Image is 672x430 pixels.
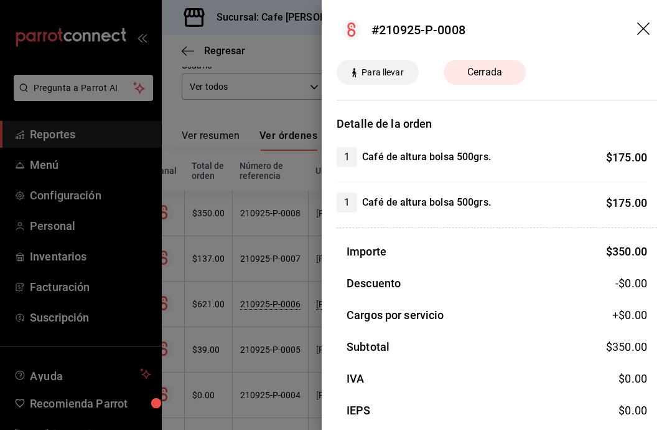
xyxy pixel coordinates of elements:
[460,65,510,80] span: Cerrada
[606,245,647,258] span: $ 350.00
[347,307,444,323] h3: Cargos por servicio
[637,22,652,37] button: drag
[618,372,647,385] span: $ 0.00
[337,115,657,132] h3: Detalle de la orden
[347,402,371,419] h3: IEPS
[357,66,408,79] span: Para llevar
[615,275,647,292] span: -$0.00
[371,21,465,39] div: #210925-P-0008
[606,151,647,164] span: $ 175.00
[337,150,357,165] span: 1
[606,196,647,209] span: $ 175.00
[347,275,401,292] h3: Descuento
[347,243,386,260] h3: Importe
[362,195,491,210] h4: Café de altura bolsa 500grs.
[347,370,364,387] h3: IVA
[606,340,647,353] span: $ 350.00
[337,195,357,210] span: 1
[612,307,647,323] span: +$ 0.00
[618,404,647,417] span: $ 0.00
[362,150,491,165] h4: Café de altura bolsa 500grs.
[347,338,390,355] h3: Subtotal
